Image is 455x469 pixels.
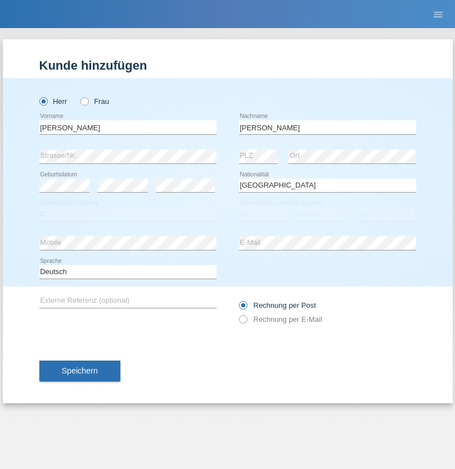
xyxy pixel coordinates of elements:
a: menu [427,11,449,17]
button: Speichern [39,361,120,382]
input: Herr [39,97,47,104]
label: Herr [39,97,67,106]
input: Frau [80,97,88,104]
span: Speichern [62,366,98,375]
label: Rechnung per Post [239,301,316,309]
h1: Kunde hinzufügen [39,58,416,72]
label: Frau [80,97,109,106]
input: Rechnung per Post [239,301,246,315]
input: Rechnung per E-Mail [239,315,246,329]
label: Rechnung per E-Mail [239,315,322,324]
i: menu [433,9,444,20]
